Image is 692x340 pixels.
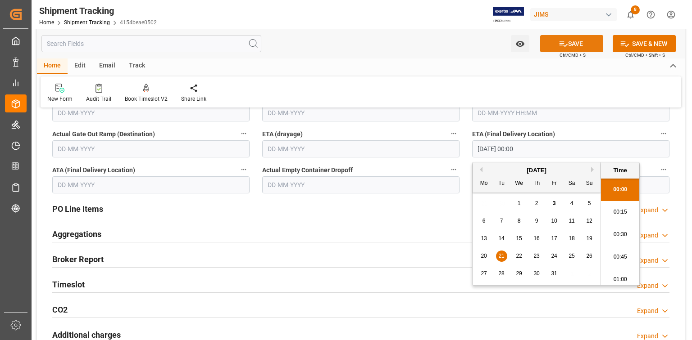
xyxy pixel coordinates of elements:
[64,19,110,26] a: Shipment Tracking
[613,35,676,52] button: SAVE & NEW
[514,268,525,279] div: Choose Wednesday, October 29th, 2025
[472,140,669,157] input: DD-MM-YYYY HH:MM
[478,215,490,227] div: Choose Monday, October 6th, 2025
[514,198,525,209] div: Choose Wednesday, October 1st, 2025
[584,178,595,189] div: Su
[584,198,595,209] div: Choose Sunday, October 5th, 2025
[52,203,103,215] h2: PO Line Items
[549,178,560,189] div: Fr
[122,58,152,74] div: Track
[601,179,639,201] li: 00:00
[39,19,54,26] a: Home
[498,270,504,277] span: 28
[535,200,538,206] span: 2
[531,198,542,209] div: Choose Thursday, October 2nd, 2025
[601,224,639,246] li: 00:30
[601,201,639,224] li: 00:15
[584,215,595,227] div: Choose Sunday, October 12th, 2025
[551,235,557,242] span: 17
[518,218,521,224] span: 8
[566,198,578,209] div: Choose Saturday, October 4th, 2025
[637,281,658,291] div: Expand
[637,231,658,240] div: Expand
[553,200,556,206] span: 3
[658,164,669,175] button: Received Complete
[531,215,542,227] div: Choose Thursday, October 9th, 2025
[540,35,603,52] button: SAVE
[518,200,521,206] span: 1
[238,164,250,175] button: ATA (Final Delivery Location)
[478,178,490,189] div: Mo
[483,218,486,224] span: 6
[496,178,507,189] div: Tu
[533,253,539,259] span: 23
[448,128,460,139] button: ETA (drayage)
[516,270,522,277] span: 29
[566,233,578,244] div: Choose Saturday, October 18th, 2025
[496,233,507,244] div: Choose Tuesday, October 14th, 2025
[472,130,555,139] span: ETA (Final Delivery Location)
[52,228,101,240] h2: Aggregations
[448,164,460,175] button: Actual Empty Container Dropoff
[533,270,539,277] span: 30
[531,178,542,189] div: Th
[514,251,525,262] div: Choose Wednesday, October 22nd, 2025
[262,130,303,139] span: ETA (drayage)
[477,167,483,172] button: Previous Month
[637,206,658,215] div: Expand
[39,4,157,18] div: Shipment Tracking
[52,140,250,157] input: DD-MM-YYYY
[478,233,490,244] div: Choose Monday, October 13th, 2025
[586,253,592,259] span: 26
[52,166,135,175] span: ATA (Final Delivery Location)
[262,140,460,157] input: DD-MM-YYYY
[584,251,595,262] div: Choose Sunday, October 26th, 2025
[52,278,85,291] h2: Timeslot
[566,215,578,227] div: Choose Saturday, October 11th, 2025
[481,270,487,277] span: 27
[533,235,539,242] span: 16
[586,218,592,224] span: 12
[591,167,596,172] button: Next Month
[566,178,578,189] div: Sa
[637,256,658,265] div: Expand
[631,5,640,14] span: 8
[478,268,490,279] div: Choose Monday, October 27th, 2025
[496,215,507,227] div: Choose Tuesday, October 7th, 2025
[625,52,665,58] span: Ctrl/CMD + Shift + S
[262,176,460,193] input: DD-MM-YYYY
[496,268,507,279] div: Choose Tuesday, October 28th, 2025
[493,7,524,22] img: Exertis%20JAM%20-%20Email%20Logo.jpg_1722504956.jpg
[531,268,542,279] div: Choose Thursday, October 30th, 2025
[620,4,641,25] button: show 8 new notifications
[47,95,73,103] div: New Form
[551,270,557,277] span: 31
[566,251,578,262] div: Choose Saturday, October 25th, 2025
[86,95,111,103] div: Audit Trail
[238,128,250,139] button: Actual Gate Out Ramp (Destination)
[588,200,591,206] span: 5
[549,268,560,279] div: Choose Friday, October 31st, 2025
[560,52,586,58] span: Ctrl/CMD + S
[549,198,560,209] div: Choose Friday, October 3rd, 2025
[601,246,639,268] li: 00:45
[514,233,525,244] div: Choose Wednesday, October 15th, 2025
[475,195,598,282] div: month 2025-10
[496,251,507,262] div: Choose Tuesday, October 21st, 2025
[68,58,92,74] div: Edit
[549,233,560,244] div: Choose Friday, October 17th, 2025
[511,35,529,52] button: open menu
[262,104,460,121] input: DD-MM-YYYY
[637,306,658,316] div: Expand
[125,95,168,103] div: Book Timeslot V2
[52,130,155,139] span: Actual Gate Out Ramp (Destination)
[500,218,503,224] span: 7
[481,235,487,242] span: 13
[551,218,557,224] span: 10
[181,95,206,103] div: Share Link
[262,166,353,175] span: Actual Empty Container Dropoff
[530,6,620,23] button: JIMS
[658,128,669,139] button: ETA (Final Delivery Location)
[535,218,538,224] span: 9
[569,218,574,224] span: 11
